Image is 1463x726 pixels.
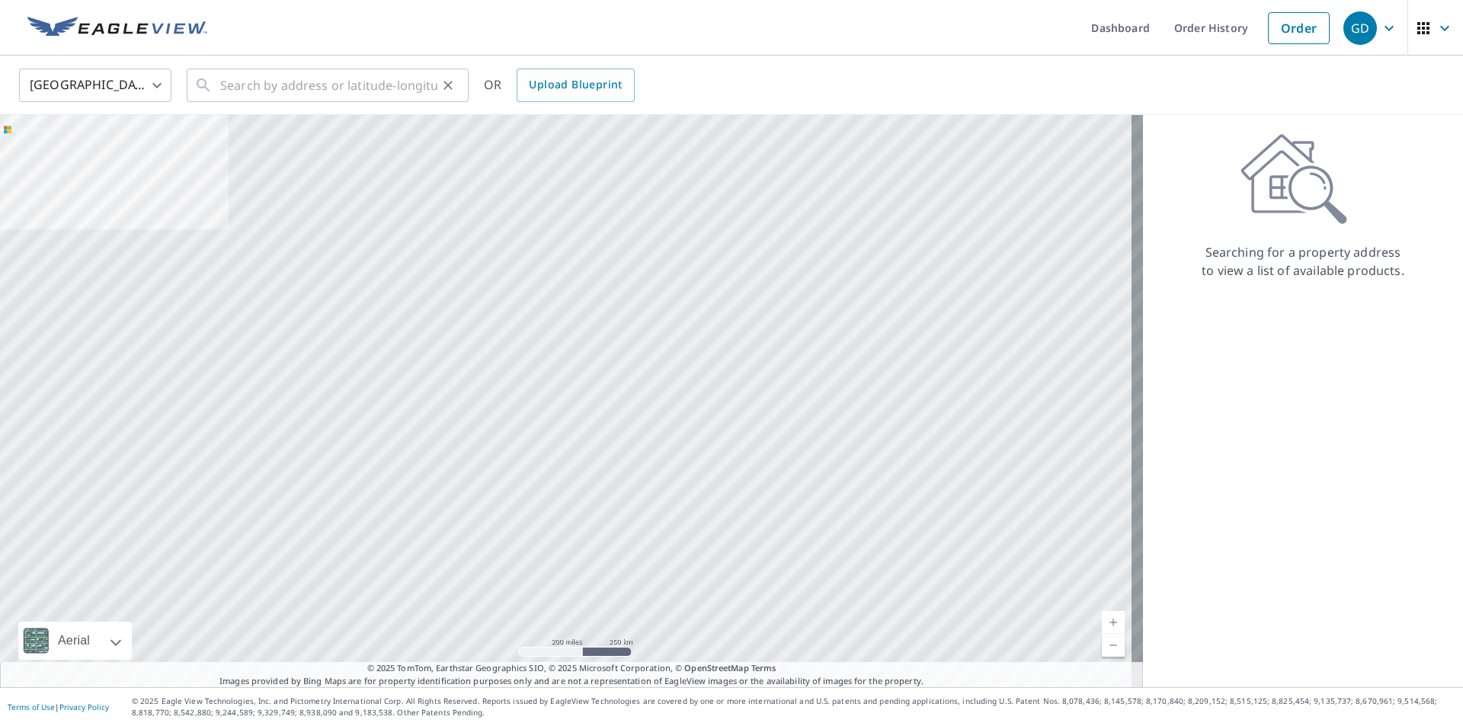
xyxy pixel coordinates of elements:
a: Privacy Policy [59,702,109,712]
a: Upload Blueprint [517,69,634,102]
input: Search by address or latitude-longitude [220,64,437,107]
div: Aerial [53,622,94,660]
div: OR [484,69,635,102]
span: © 2025 TomTom, Earthstar Geographics SIO, © 2025 Microsoft Corporation, © [367,662,776,675]
img: EV Logo [27,17,207,40]
div: [GEOGRAPHIC_DATA] [19,64,171,107]
p: | [8,702,109,712]
a: Order [1268,12,1330,44]
a: Current Level 5, Zoom In [1102,611,1125,634]
a: Terms [751,662,776,673]
span: Upload Blueprint [529,75,622,94]
a: OpenStreetMap [684,662,748,673]
p: © 2025 Eagle View Technologies, Inc. and Pictometry International Corp. All Rights Reserved. Repo... [132,696,1455,718]
button: Clear [437,75,459,96]
p: Searching for a property address to view a list of available products. [1201,243,1405,280]
a: Terms of Use [8,702,55,712]
a: Current Level 5, Zoom Out [1102,634,1125,657]
div: Aerial [18,622,132,660]
div: GD [1343,11,1377,45]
